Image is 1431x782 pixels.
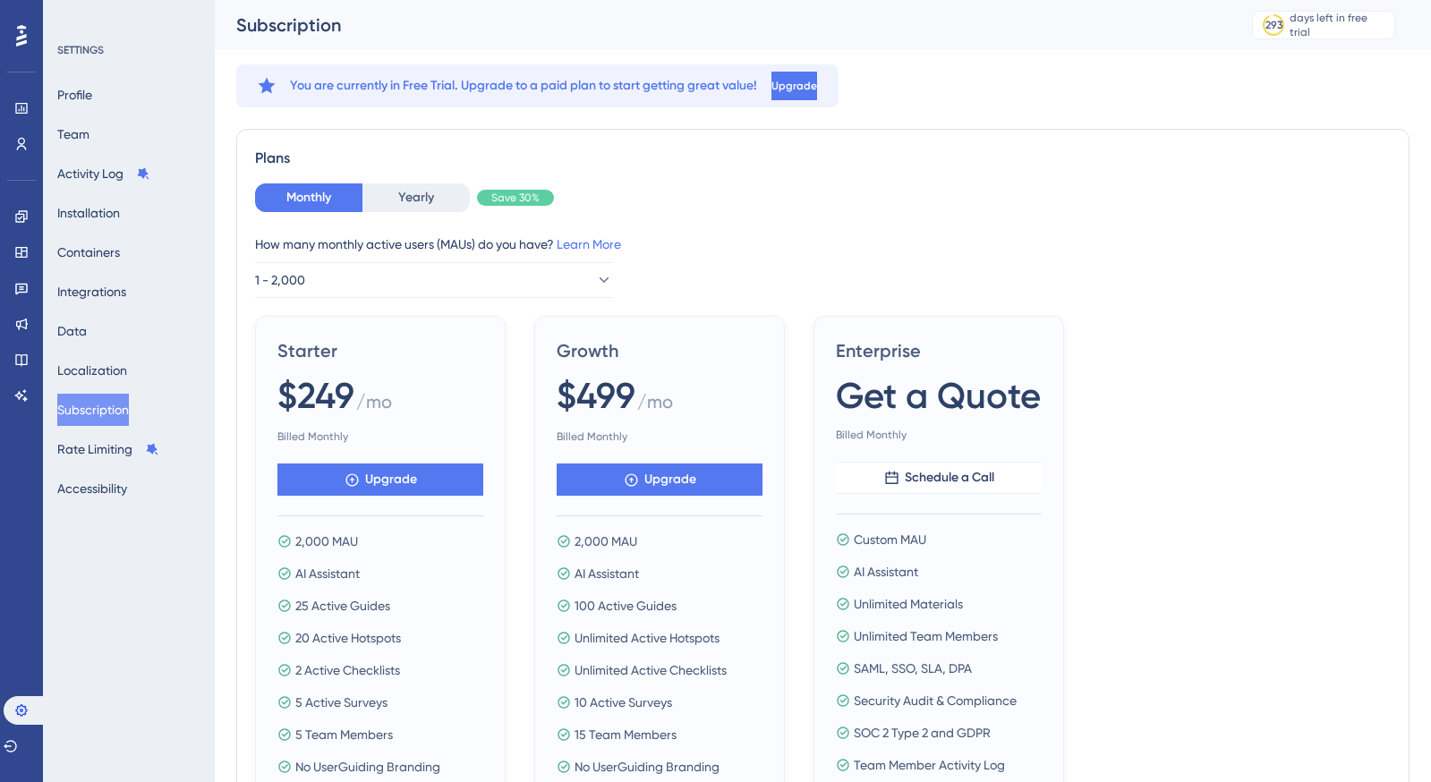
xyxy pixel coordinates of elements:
[557,463,762,496] button: Upgrade
[854,593,963,615] span: Unlimited Materials
[575,692,672,713] span: 10 Active Surveys
[236,13,1207,38] div: Subscription
[836,370,1041,421] span: Get a Quote
[57,433,159,465] button: Rate Limiting
[854,529,926,550] span: Custom MAU
[644,469,696,490] span: Upgrade
[836,338,1042,363] span: Enterprise
[57,197,120,229] button: Installation
[57,354,127,387] button: Localization
[57,276,126,308] button: Integrations
[295,563,360,584] span: AI Assistant
[356,389,392,422] span: / mo
[295,724,393,745] span: 5 Team Members
[557,237,621,251] a: Learn More
[255,183,362,212] button: Monthly
[295,659,400,681] span: 2 Active Checklists
[277,463,483,496] button: Upgrade
[637,389,673,422] span: / mo
[575,659,727,681] span: Unlimited Active Checklists
[854,690,1017,711] span: Security Audit & Compliance
[57,43,202,57] div: SETTINGS
[557,370,635,421] span: $499
[255,262,613,298] button: 1 - 2,000
[854,754,1005,776] span: Team Member Activity Log
[575,724,677,745] span: 15 Team Members
[57,315,87,347] button: Data
[57,236,120,268] button: Containers
[362,183,470,212] button: Yearly
[277,338,483,363] span: Starter
[57,157,150,190] button: Activity Log
[557,338,762,363] span: Growth
[854,658,972,679] span: SAML, SSO, SLA, DPA
[57,394,129,426] button: Subscription
[57,472,127,505] button: Accessibility
[290,75,757,97] span: You are currently in Free Trial. Upgrade to a paid plan to start getting great value!
[905,467,994,489] span: Schedule a Call
[1290,11,1389,39] div: days left in free trial
[575,627,720,649] span: Unlimited Active Hotspots
[365,469,417,490] span: Upgrade
[255,148,1391,169] div: Plans
[491,191,540,205] span: Save 30%
[255,269,305,291] span: 1 - 2,000
[1356,711,1410,765] iframe: UserGuiding AI Assistant Launcher
[295,595,390,616] span: 25 Active Guides
[295,627,401,649] span: 20 Active Hotspots
[277,429,483,444] span: Billed Monthly
[277,370,354,421] span: $249
[557,429,762,444] span: Billed Monthly
[255,234,1391,255] div: How many monthly active users (MAUs) do you have?
[575,563,639,584] span: AI Assistant
[295,756,440,778] span: No UserGuiding Branding
[836,428,1042,442] span: Billed Monthly
[854,561,918,582] span: AI Assistant
[771,72,817,100] button: Upgrade
[1265,18,1282,32] div: 293
[854,625,998,647] span: Unlimited Team Members
[771,79,817,93] span: Upgrade
[295,692,388,713] span: 5 Active Surveys
[575,756,720,778] span: No UserGuiding Branding
[575,531,637,552] span: 2,000 MAU
[57,118,89,150] button: Team
[575,595,677,616] span: 100 Active Guides
[295,531,358,552] span: 2,000 MAU
[836,462,1042,494] button: Schedule a Call
[854,722,991,744] span: SOC 2 Type 2 and GDPR
[57,79,92,111] button: Profile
